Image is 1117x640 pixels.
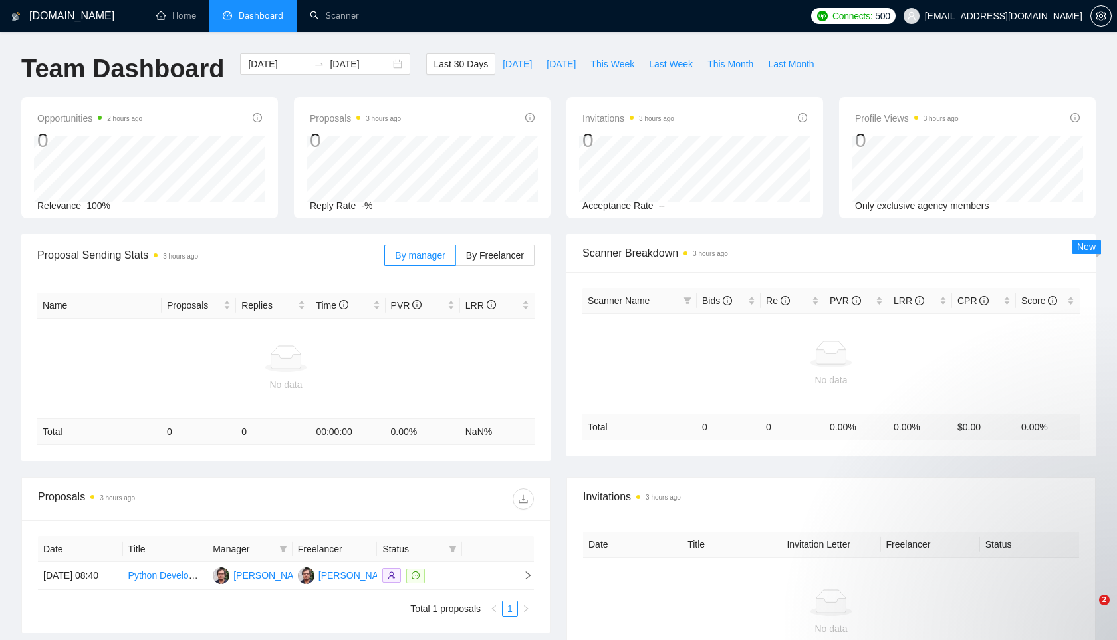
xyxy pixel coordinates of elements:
[766,295,790,306] span: Re
[330,57,390,71] input: End date
[37,247,384,263] span: Proposal Sending Stats
[277,539,290,559] span: filter
[37,293,162,319] th: Name
[1090,5,1112,27] button: setting
[547,57,576,71] span: [DATE]
[412,571,420,579] span: message
[642,53,700,75] button: Last Week
[639,115,674,122] time: 3 hours ago
[213,569,310,580] a: MH[PERSON_NAME]
[123,562,208,590] td: Python Developer: Improve Automation System
[832,9,872,23] span: Connects:
[583,532,682,558] th: Date
[38,536,123,562] th: Date
[582,245,1080,261] span: Scanner Breakdown
[1021,295,1057,306] span: Score
[582,414,697,440] td: Total
[339,300,348,309] span: info-circle
[1048,296,1057,305] span: info-circle
[681,291,694,311] span: filter
[486,601,502,617] li: Previous Page
[761,53,821,75] button: Last Month
[253,113,262,122] span: info-circle
[830,295,861,306] span: PVR
[588,295,650,306] span: Scanner Name
[855,110,959,126] span: Profile Views
[388,571,396,579] span: user-add
[693,250,728,257] time: 3 hours ago
[310,128,401,153] div: 0
[723,296,732,305] span: info-circle
[649,57,693,71] span: Last Week
[1090,11,1112,21] a: setting
[86,200,110,211] span: 100%
[894,295,924,306] span: LRR
[233,568,310,583] div: [PERSON_NAME]
[382,542,443,556] span: Status
[682,532,781,558] th: Title
[314,59,324,69] span: to
[43,377,529,392] div: No data
[213,567,229,584] img: MH
[314,59,324,69] span: swap-right
[952,414,1016,440] td: $ 0.00
[915,296,924,305] span: info-circle
[236,419,310,445] td: 0
[824,414,888,440] td: 0.00 %
[697,414,761,440] td: 0
[310,10,359,21] a: searchScanner
[852,296,861,305] span: info-circle
[700,53,761,75] button: This Month
[293,536,378,562] th: Freelancer
[855,128,959,153] div: 0
[487,300,496,309] span: info-circle
[495,53,539,75] button: [DATE]
[1072,595,1104,627] iframe: Intercom live chat
[513,571,533,580] span: right
[162,293,236,319] th: Proposals
[11,6,21,27] img: logo
[123,536,208,562] th: Title
[386,419,460,445] td: 0.00 %
[38,562,123,590] td: [DATE] 08:40
[781,296,790,305] span: info-circle
[167,298,221,313] span: Proposals
[107,115,142,122] time: 2 hours ago
[761,414,824,440] td: 0
[583,488,1079,505] span: Invitations
[490,605,498,613] span: left
[162,419,236,445] td: 0
[539,53,583,75] button: [DATE]
[1099,595,1110,605] span: 2
[1070,113,1080,122] span: info-circle
[391,300,422,311] span: PVR
[298,567,314,584] img: MH
[236,293,310,319] th: Replies
[410,601,481,617] li: Total 1 proposals
[395,250,445,261] span: By manager
[310,419,385,445] td: 00:00:00
[156,10,196,21] a: homeHome
[446,539,459,559] span: filter
[957,295,989,306] span: CPR
[412,300,422,309] span: info-circle
[223,11,232,20] span: dashboard
[37,200,81,211] span: Relevance
[590,57,634,71] span: This Week
[513,488,534,510] button: download
[781,532,880,558] th: Invitation Letter
[128,570,324,581] a: Python Developer: Improve Automation System
[37,110,142,126] span: Opportunities
[207,536,293,562] th: Manager
[241,298,295,313] span: Replies
[817,11,828,21] img: upwork-logo.png
[518,601,534,617] li: Next Page
[466,250,524,261] span: By Freelancer
[298,569,395,580] a: MH[PERSON_NAME]
[907,11,916,21] span: user
[361,200,372,211] span: -%
[100,494,135,502] time: 3 hours ago
[426,53,495,75] button: Last 30 Days
[1077,241,1096,252] span: New
[449,545,457,553] span: filter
